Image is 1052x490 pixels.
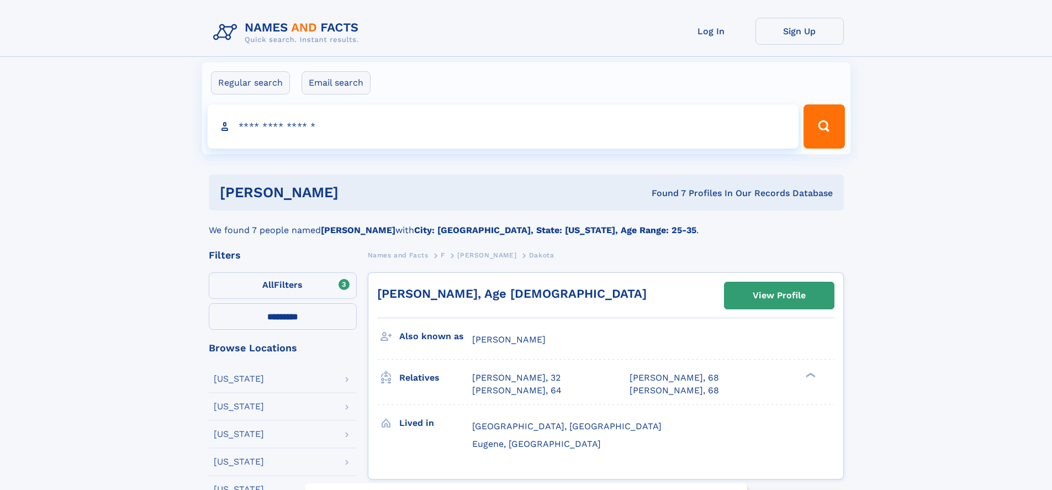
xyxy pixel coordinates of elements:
a: [PERSON_NAME], Age [DEMOGRAPHIC_DATA] [377,287,647,301]
div: Filters [209,250,357,260]
span: [PERSON_NAME] [457,251,516,259]
span: [PERSON_NAME] [472,334,546,345]
span: All [262,280,274,290]
div: [US_STATE] [214,430,264,439]
label: Email search [302,71,371,94]
img: Logo Names and Facts [209,18,368,48]
h1: [PERSON_NAME] [220,186,495,199]
span: F [441,251,445,259]
input: search input [208,104,799,149]
button: Search Button [803,104,844,149]
h3: Lived in [399,414,472,433]
label: Regular search [211,71,290,94]
div: Browse Locations [209,343,357,353]
a: Log In [667,18,755,45]
h3: Also known as [399,327,472,346]
a: [PERSON_NAME], 32 [472,372,561,384]
span: Eugene, [GEOGRAPHIC_DATA] [472,439,601,449]
a: [PERSON_NAME], 68 [630,372,719,384]
a: F [441,248,445,262]
div: View Profile [753,283,806,308]
a: [PERSON_NAME] [457,248,516,262]
div: ❯ [803,372,816,379]
h3: Relatives [399,368,472,387]
b: [PERSON_NAME] [321,225,395,235]
b: City: [GEOGRAPHIC_DATA], State: [US_STATE], Age Range: 25-35 [414,225,696,235]
span: Dakota [529,251,554,259]
a: [PERSON_NAME], 64 [472,384,562,397]
label: Filters [209,272,357,299]
a: [PERSON_NAME], 68 [630,384,719,397]
a: Sign Up [755,18,844,45]
a: View Profile [725,282,834,309]
div: [US_STATE] [214,457,264,466]
a: Names and Facts [368,248,429,262]
div: Found 7 Profiles In Our Records Database [495,187,833,199]
span: [GEOGRAPHIC_DATA], [GEOGRAPHIC_DATA] [472,421,662,431]
div: We found 7 people named with . [209,210,844,237]
div: [US_STATE] [214,375,264,383]
div: [US_STATE] [214,402,264,411]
